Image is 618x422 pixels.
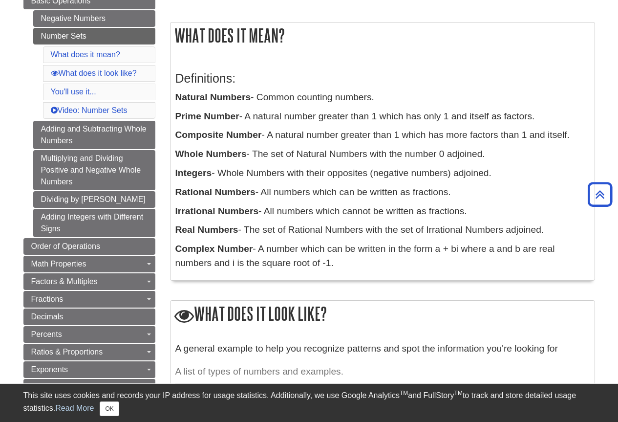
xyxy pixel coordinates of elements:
b: Irrational Numbers [175,206,259,216]
p: - Whole Numbers with their opposites (negative numbers) adjoined. [175,166,590,180]
a: Back to Top [584,188,616,201]
button: Close [100,401,119,416]
b: Composite Number [175,130,262,140]
a: Factors & Multiples [23,273,155,290]
caption: A list of types of numbers and examples. [175,361,590,383]
p: - All numbers which can be written as fractions. [175,185,590,200]
p: - A natural number greater than 1 which has only 1 and itself as factors. [175,110,590,124]
b: Natural Numbers [175,92,251,102]
sup: TM [454,390,463,397]
sup: TM [400,390,408,397]
p: - The set of Natural Numbers with the number 0 adjoined. [175,147,590,161]
a: Adding Integers with Different Signs [33,209,155,237]
span: Fractions [31,295,64,303]
span: Math Properties [31,260,86,268]
p: - A natural number greater than 1 which has more factors than 1 and itself. [175,128,590,142]
a: Order of Operations [23,238,155,255]
a: What does it mean? [51,50,120,59]
h2: What does it look like? [170,301,595,329]
a: Number Sets [33,28,155,44]
a: Adding and Subtracting Whole Numbers [33,121,155,149]
b: Prime Number [175,111,239,121]
b: Complex Number [175,244,253,254]
a: Ratios & Proportions [23,344,155,360]
div: This site uses cookies and records your IP address for usage statistics. Additionally, we use Goo... [23,390,595,416]
a: Multiplying and Dividing Positive and Negative Whole Numbers [33,150,155,190]
p: A general example to help you recognize patterns and spot the information you're looking for [175,342,590,356]
span: Exponents [31,365,68,374]
a: Scientific Notation [23,379,155,396]
p: - The set of Rational Numbers with the set of Irrational Numbers adjoined. [175,223,590,237]
h2: What does it mean? [170,22,595,48]
span: Ratios & Proportions [31,348,103,356]
a: Exponents [23,361,155,378]
a: Read More [55,404,94,412]
a: Video: Number Sets [51,106,128,114]
a: Fractions [23,291,155,308]
span: Factors & Multiples [31,277,98,286]
span: Percents [31,330,62,338]
b: Integers [175,168,212,178]
a: Percents [23,326,155,343]
h3: Definitions: [175,71,590,86]
p: - A number which can be written in the form a + bi where a and b are real numbers and i is the sq... [175,242,590,270]
a: What does it look like? [51,69,137,77]
span: Decimals [31,312,64,321]
a: Math Properties [23,256,155,272]
a: You'll use it... [51,88,96,96]
a: Negative Numbers [33,10,155,27]
span: Order of Operations [31,242,100,250]
b: Real Numbers [175,224,238,235]
a: Decimals [23,309,155,325]
p: - All numbers which cannot be written as fractions. [175,204,590,219]
a: Dividing by [PERSON_NAME] [33,191,155,208]
p: - Common counting numbers. [175,90,590,105]
b: Rational Numbers [175,187,256,197]
b: Whole Numbers [175,149,247,159]
span: Scientific Notation [31,383,94,391]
